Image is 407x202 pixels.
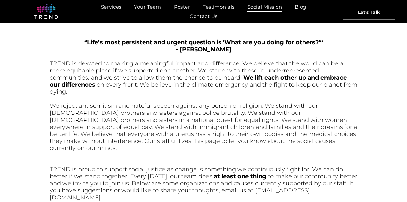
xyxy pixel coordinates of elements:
[288,2,313,12] a: Blog
[50,166,343,180] span: TREND is proud to support social justice as change is something we continuously fight for. We can...
[50,102,357,152] span: We reject antisemitism and hateful speech against any person or religion. We stand with our [DEMO...
[84,39,323,46] span: “Life’s most persistent and urgent question is 'What are you doing for others?'“
[34,4,58,19] img: logo
[375,171,407,202] iframe: Chat Widget
[50,81,357,95] span: on every front. We believe in the climate emergency and the fight to keep our planet from dying.
[183,12,224,21] a: Contact Us
[168,2,197,12] a: Roster
[196,2,241,12] a: Testimonials
[358,4,380,20] span: Let's Talk
[95,2,128,12] a: Services
[50,173,357,201] span: to make our community better and we invite you to join us. Below are some organizations and cause...
[214,173,266,180] span: at least one thing
[241,2,288,12] a: Social Mission
[343,4,395,19] a: Let's Talk
[50,74,347,88] span: We lift each other up and embrace our differences
[128,2,167,12] a: Your Team
[50,60,343,81] span: TREND is devoted to making a meaningful impact and difference. We believe that the world can be a...
[176,46,231,53] span: - [PERSON_NAME]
